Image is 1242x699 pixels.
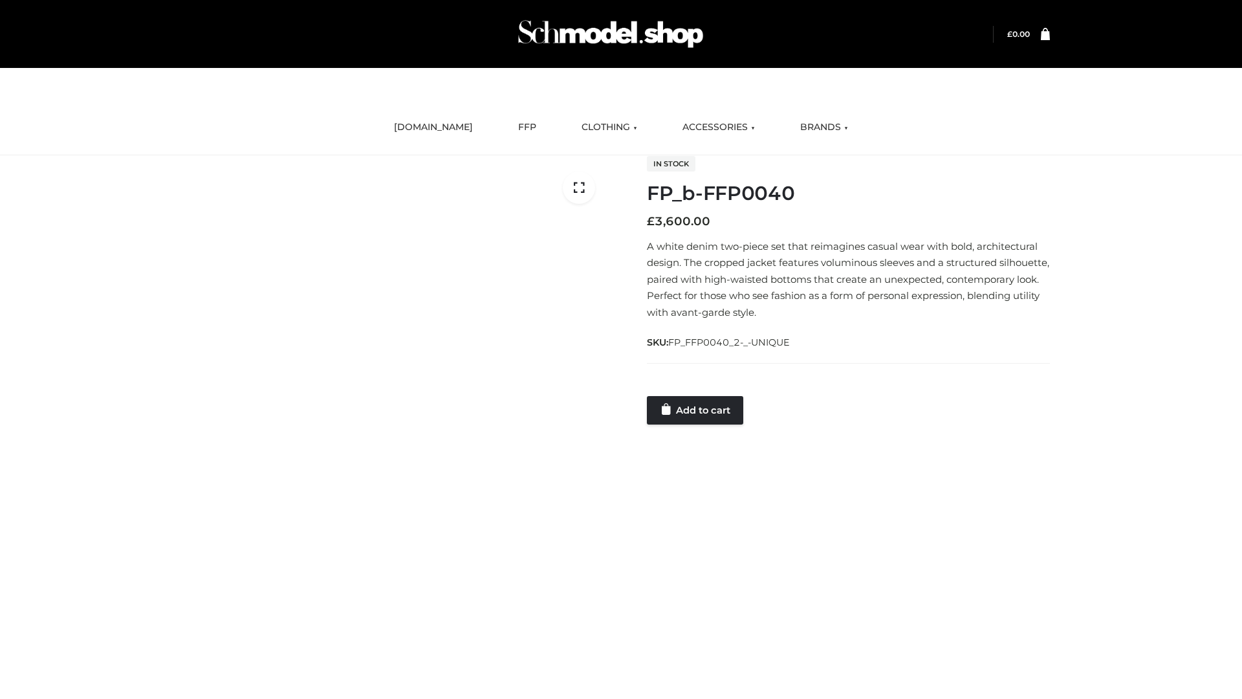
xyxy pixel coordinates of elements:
span: SKU: [647,335,791,350]
bdi: 0.00 [1007,29,1030,39]
a: ACCESSORIES [673,113,765,142]
a: FFP [508,113,546,142]
span: FP_FFP0040_2-_-UNIQUE [668,337,790,348]
a: [DOMAIN_NAME] [384,113,483,142]
a: Add to cart [647,396,743,425]
span: In stock [647,156,695,172]
span: £ [1007,29,1012,39]
a: BRANDS [790,113,858,142]
img: Schmodel Admin 964 [514,8,708,60]
bdi: 3,600.00 [647,214,710,228]
a: £0.00 [1007,29,1030,39]
span: £ [647,214,655,228]
h1: FP_b-FFP0040 [647,182,1050,205]
a: CLOTHING [572,113,647,142]
p: A white denim two-piece set that reimagines casual wear with bold, architectural design. The crop... [647,238,1050,321]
